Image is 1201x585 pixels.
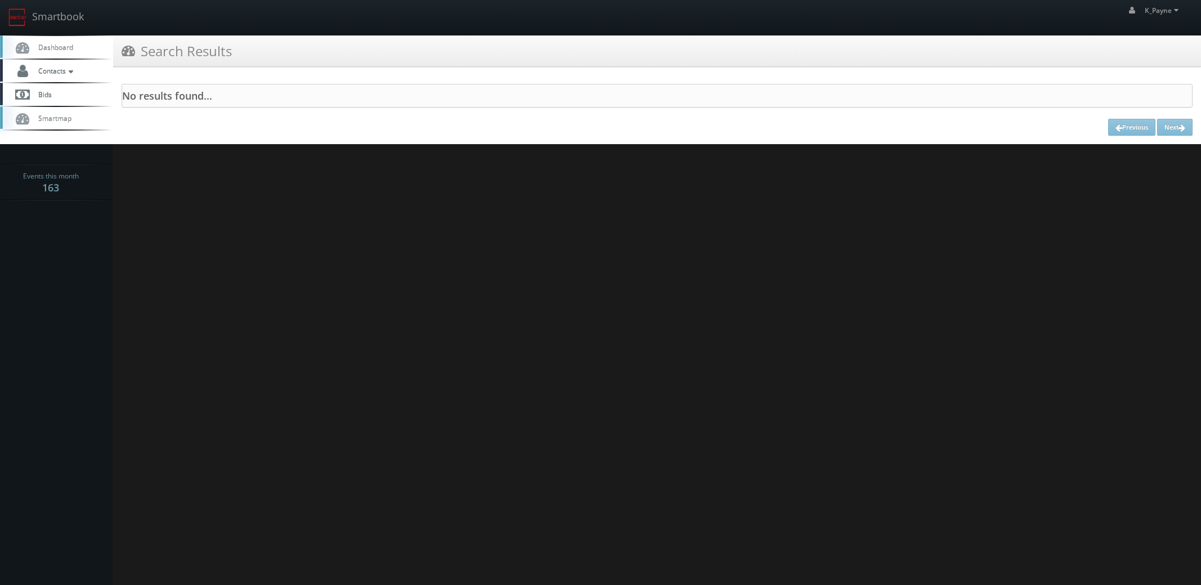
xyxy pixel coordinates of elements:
span: Dashboard [33,42,73,52]
strong: 163 [42,181,59,194]
span: Events this month [23,171,79,182]
h4: No results found... [122,90,1192,101]
span: K_Payne [1145,6,1182,15]
span: Bids [33,90,52,99]
h3: Search Results [122,41,232,61]
span: Smartmap [33,113,71,123]
span: Contacts [33,66,76,75]
img: smartbook-logo.png [8,8,26,26]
